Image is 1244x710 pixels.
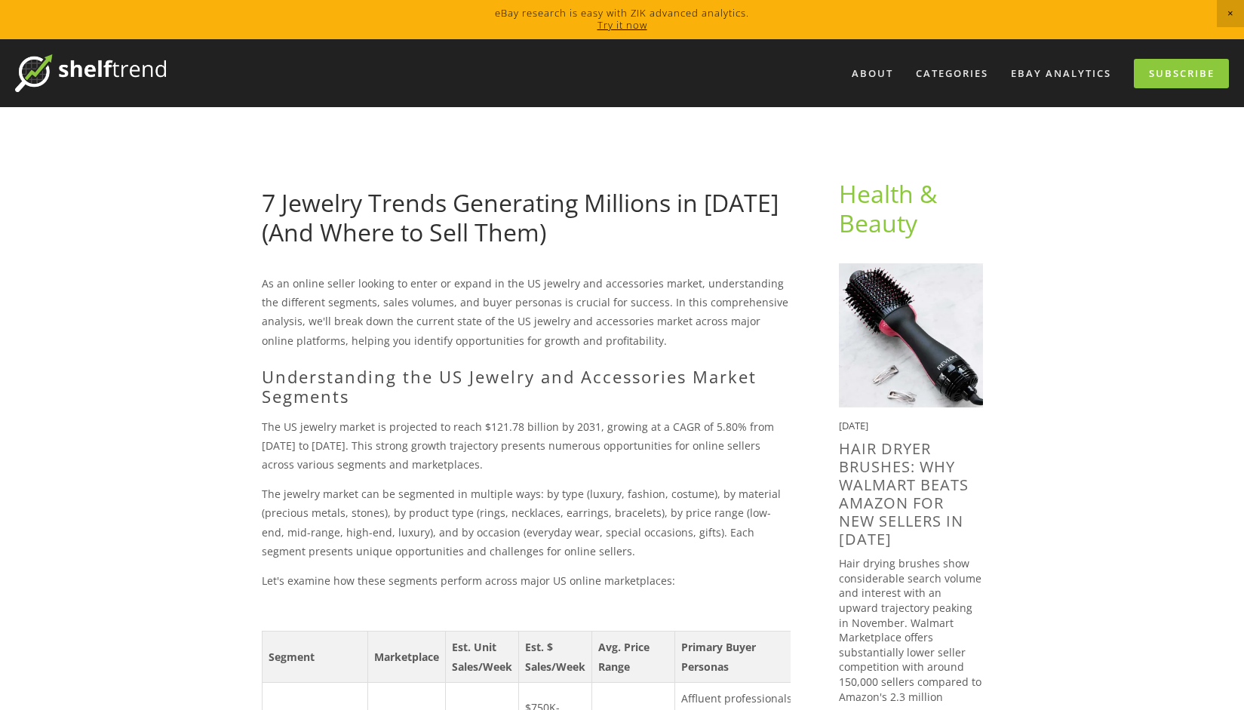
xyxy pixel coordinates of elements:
[262,484,791,561] p: The jewelry market can be segmented in multiple ways: by type (luxury, fashion, costume), by mate...
[1001,61,1121,86] a: eBay Analytics
[15,54,166,92] img: ShelfTrend
[262,632,367,682] th: Segment
[839,438,969,549] a: Hair Dryer Brushes: Why Walmart Beats Amazon for New Sellers in [DATE]
[262,186,779,247] a: 7 Jewelry Trends Generating Millions in [DATE] (And Where to Sell Them)
[591,632,674,682] th: Avg. Price Range
[597,18,647,32] a: Try it now
[839,177,943,238] a: Health & Beauty
[839,556,983,704] p: Hair drying brushes show considerable search volume and interest with an upward trajectory peakin...
[262,367,791,407] h2: Understanding the US Jewelry and Accessories Market Segments
[906,61,998,86] div: Categories
[262,417,791,475] p: The US jewelry market is projected to reach $121.78 billion by 2031, growing at a CAGR of 5.80% f...
[842,61,903,86] a: About
[518,632,591,682] th: Est. $ Sales/Week
[839,419,868,432] time: [DATE]
[262,274,791,350] p: As an online seller looking to enter or expand in the US jewelry and accessories market, understa...
[674,632,806,682] th: Primary Buyer Personas
[367,632,445,682] th: Marketplace
[262,571,791,590] p: Let's examine how these segments perform across major US online marketplaces:
[445,632,518,682] th: Est. Unit Sales/Week
[1134,59,1229,88] a: Subscribe
[839,263,983,407] img: Hair Dryer Brushes: Why Walmart Beats Amazon for New Sellers in 2025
